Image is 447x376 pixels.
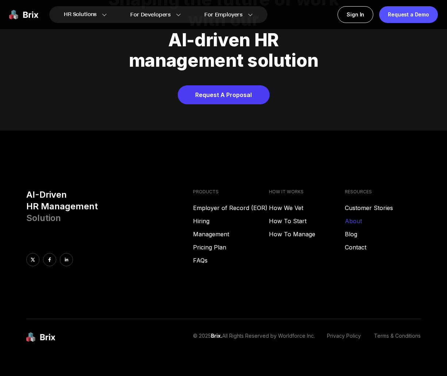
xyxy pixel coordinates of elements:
[345,230,421,239] a: Blog
[193,256,269,265] a: FAQs
[269,230,345,239] a: How To Manage
[193,230,269,239] a: Management
[64,9,97,20] span: HR Solutions
[345,203,421,212] a: Customer Stories
[204,11,243,19] span: For Employers
[26,30,421,50] div: AI-driven HR
[379,6,438,23] a: Request a Demo
[178,85,270,104] a: Request A Proposal
[345,243,421,252] a: Contact
[26,189,187,224] h3: AI-Driven HR Management
[193,203,269,212] a: Employer of Record (EOR)
[193,217,269,225] a: Hiring
[26,332,55,342] img: brix
[327,332,361,342] a: Privacy Policy
[130,11,171,19] span: For Developers
[345,217,421,225] a: About
[269,217,345,225] a: How To Start
[193,189,269,195] h4: PRODUCTS
[193,243,269,252] a: Pricing Plan
[345,189,421,195] h4: RESOURCES
[269,189,345,195] h4: HOW IT WORKS
[374,332,421,342] a: Terms & Conditions
[269,203,345,212] a: How We Vet
[26,50,421,71] div: management solution
[26,213,61,223] span: Solution
[193,332,315,342] p: © 2025 All Rights Reserved by Worldforce Inc.
[338,6,373,23] a: Sign In
[211,333,222,339] span: Brix.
